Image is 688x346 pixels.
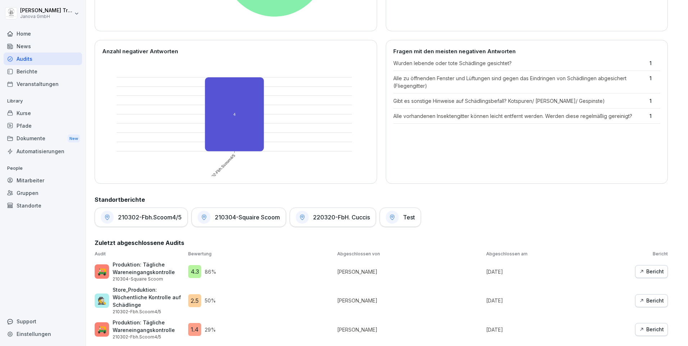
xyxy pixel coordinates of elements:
[188,323,201,336] div: 1.4
[205,326,216,333] p: 29 %
[4,132,82,145] a: DokumenteNew
[4,95,82,107] p: Library
[313,214,370,221] h1: 220320-FbH. Cuccis
[188,294,201,307] div: 2.5
[113,261,185,276] p: Produktion: Tägliche Wareneingangskontrolle
[113,276,185,282] p: 210304-Squaire Scoom
[337,326,483,333] p: [PERSON_NAME]
[393,59,646,67] p: Wurden lebende oder tote Schädlinge gesichtet?
[95,208,188,227] a: 210302-Fbh.Scoom4/5
[98,324,107,335] p: 🛺
[188,265,201,278] div: 4.3
[113,309,185,315] p: 210302-Fbh.Scoom4/5
[4,174,82,187] a: Mitarbeiter
[205,268,216,276] p: 86 %
[4,119,82,132] a: Pfade
[4,40,82,53] a: News
[486,251,632,257] p: Abgeschlossen am
[4,163,82,174] p: People
[20,8,73,14] p: [PERSON_NAME] Trautmann
[649,74,660,90] p: 1
[4,65,82,78] a: Berichte
[4,145,82,158] a: Automatisierungen
[337,268,483,276] p: [PERSON_NAME]
[4,315,82,328] div: Support
[4,199,82,212] a: Standorte
[4,187,82,199] a: Gruppen
[403,214,415,221] h1: Test
[215,214,280,221] h1: 210304-Squaire Scoom
[191,208,286,227] a: 210304-Squaire Scoom
[188,251,334,257] p: Bewertung
[649,97,660,105] p: 1
[4,53,82,65] a: Audits
[635,323,668,336] button: Bericht
[649,59,660,67] p: 1
[635,294,668,307] button: Bericht
[118,214,182,221] h1: 210302-Fbh.Scoom4/5
[337,251,483,257] p: Abgeschlossen von
[113,286,185,309] p: Store_Produktion: Wöchentliche Kontrolle auf Schädlinge
[486,268,632,276] p: [DATE]
[337,297,483,304] p: [PERSON_NAME]
[380,208,421,227] a: Test
[205,153,236,185] text: 210302-Fbh.Scoom4/5
[486,297,632,304] p: [DATE]
[98,266,107,277] p: 🛺
[639,268,664,276] div: Bericht
[635,251,668,257] p: Bericht
[20,14,73,19] p: Janova GmbH
[113,319,185,334] p: Produktion: Tägliche Wareneingangskontrolle
[639,325,664,333] div: Bericht
[393,112,646,120] p: Alle vorhandenen Insektengitter können leicht entfernt werden. Werden diese regelmäßig gereinigt?
[4,107,82,119] a: Kurse
[205,297,216,304] p: 50 %
[393,97,646,105] p: Gibt es sonstige Hinweise auf Schädlingsbefall? Kotspuren/ [PERSON_NAME]/ Gespinste)
[95,195,668,204] h2: Standortberichte
[68,135,80,143] div: New
[393,47,661,56] p: Fragen mit den meisten negativen Antworten
[4,132,82,145] div: Dokumente
[4,78,82,90] a: Veranstaltungen
[95,238,668,247] h2: Zuletzt abgeschlossene Audits
[95,251,185,257] p: Audit
[290,208,376,227] a: 220320-FbH. Cuccis
[102,47,370,56] p: Anzahl negativer Antworten
[635,265,668,278] button: Bericht
[649,112,660,120] p: 1
[4,27,82,40] a: Home
[639,297,664,305] div: Bericht
[4,328,82,340] a: Einstellungen
[486,326,632,333] p: [DATE]
[113,334,185,340] p: 210302-Fbh.Scoom4/5
[393,74,646,90] p: Alle zu öffnenden Fenster und Lüftungen sind gegen das Eindringen von Schädlingen abgesichert (Fl...
[98,295,107,306] p: 🕵️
